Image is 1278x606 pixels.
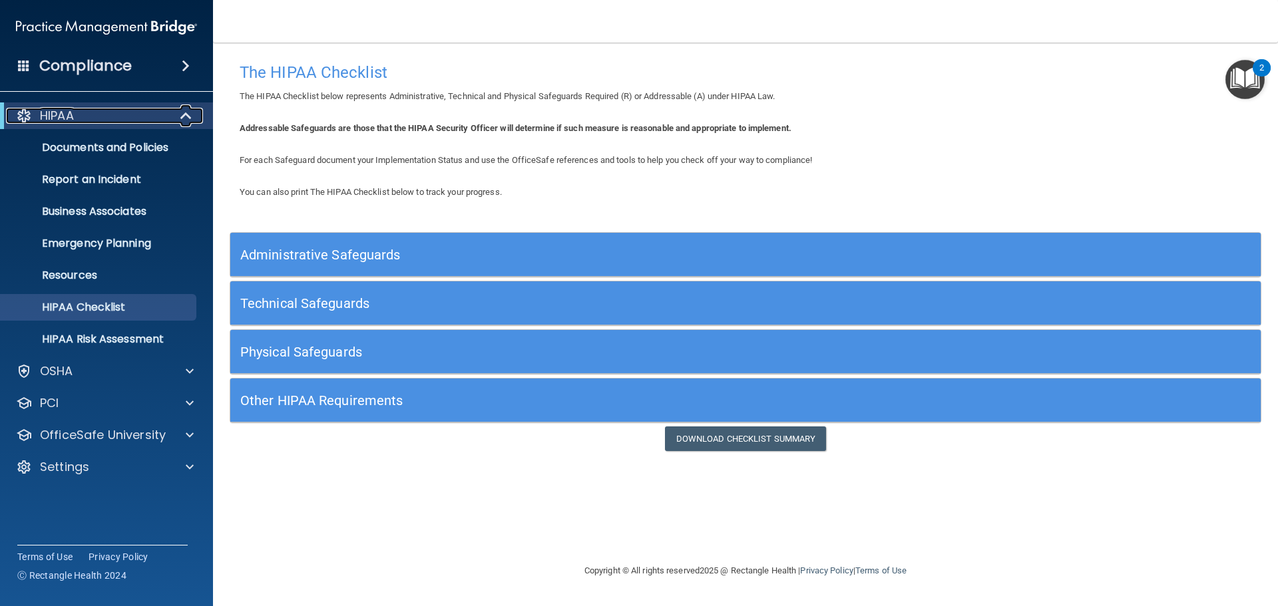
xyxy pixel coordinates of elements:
[17,550,73,563] a: Terms of Use
[40,363,73,379] p: OSHA
[16,427,194,443] a: OfficeSafe University
[89,550,148,563] a: Privacy Policy
[1225,60,1265,99] button: Open Resource Center, 2 new notifications
[9,205,190,218] p: Business Associates
[240,123,791,133] b: Addressable Safeguards are those that the HIPAA Security Officer will determine if such measure i...
[240,64,1251,81] h4: The HIPAA Checklist
[240,296,993,311] h5: Technical Safeguards
[39,57,132,75] h4: Compliance
[16,108,193,124] a: HIPAA
[40,459,89,475] p: Settings
[240,155,812,165] span: For each Safeguard document your Implementation Status and use the OfficeSafe references and tool...
[1259,68,1264,85] div: 2
[16,363,194,379] a: OSHA
[9,333,190,346] p: HIPAA Risk Assessment
[9,141,190,154] p: Documents and Policies
[40,108,74,124] p: HIPAA
[16,395,194,411] a: PCI
[800,565,853,575] a: Privacy Policy
[855,565,907,575] a: Terms of Use
[503,549,988,592] div: Copyright © All rights reserved 2025 @ Rectangle Health | |
[9,237,190,250] p: Emergency Planning
[240,345,993,359] h5: Physical Safeguards
[16,14,197,41] img: PMB logo
[240,91,775,101] span: The HIPAA Checklist below represents Administrative, Technical and Physical Safeguards Required (...
[16,459,194,475] a: Settings
[1048,512,1262,565] iframe: Drift Widget Chat Controller
[240,247,993,262] h5: Administrative Safeguards
[9,173,190,186] p: Report an Incident
[9,269,190,282] p: Resources
[17,569,126,582] span: Ⓒ Rectangle Health 2024
[40,427,166,443] p: OfficeSafe University
[9,301,190,314] p: HIPAA Checklist
[665,426,827,451] a: Download Checklist Summary
[40,395,59,411] p: PCI
[240,187,502,197] span: You can also print The HIPAA Checklist below to track your progress.
[240,393,993,408] h5: Other HIPAA Requirements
